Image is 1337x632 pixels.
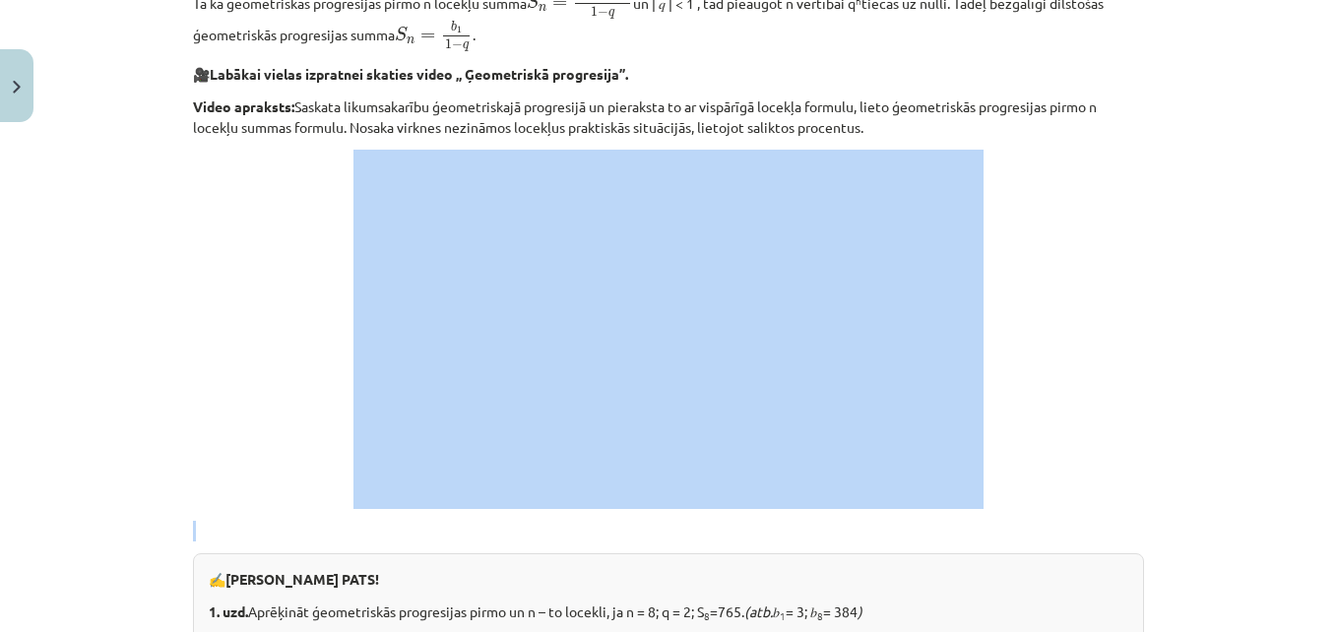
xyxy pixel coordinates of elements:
[858,602,862,620] i: )
[407,38,414,45] span: n
[193,97,294,115] b: Video apraksts:
[608,10,614,19] span: q
[704,608,710,623] sub: 8
[395,27,408,41] span: S
[209,602,248,620] b: 1. uzd.
[539,5,546,12] span: n
[451,21,457,32] span: b
[452,40,463,50] span: −
[210,65,628,83] b: Labākai vielas izpratnei skaties video „ Ģeometriskā progresija”.
[225,570,379,588] b: [PERSON_NAME] PATS!
[457,26,462,32] span: 1
[744,602,773,620] i: (atb.
[817,608,823,623] sub: 8
[420,32,435,40] span: =
[598,7,608,17] span: −
[209,601,1128,622] p: Aprēķināt ģeometriskās progresijas pirmo un n – to locekli, ja n = 8; q = 2; S =765. 𝑏 = 3; 𝑏 = 384
[193,96,1144,138] p: Saskata likumsakarību ģeometriskajā progresijā un pieraksta to ar vispārīgā locekļa formulu, liet...
[13,81,21,94] img: icon-close-lesson-0947bae3869378f0d4975bcd49f059093ad1ed9edebbc8119c70593378902aed.svg
[193,64,1144,85] p: 🎥
[591,7,598,17] span: 1
[463,42,469,51] span: q
[209,569,1128,590] p: ✍️
[445,39,452,49] span: 1
[780,608,786,623] sub: 1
